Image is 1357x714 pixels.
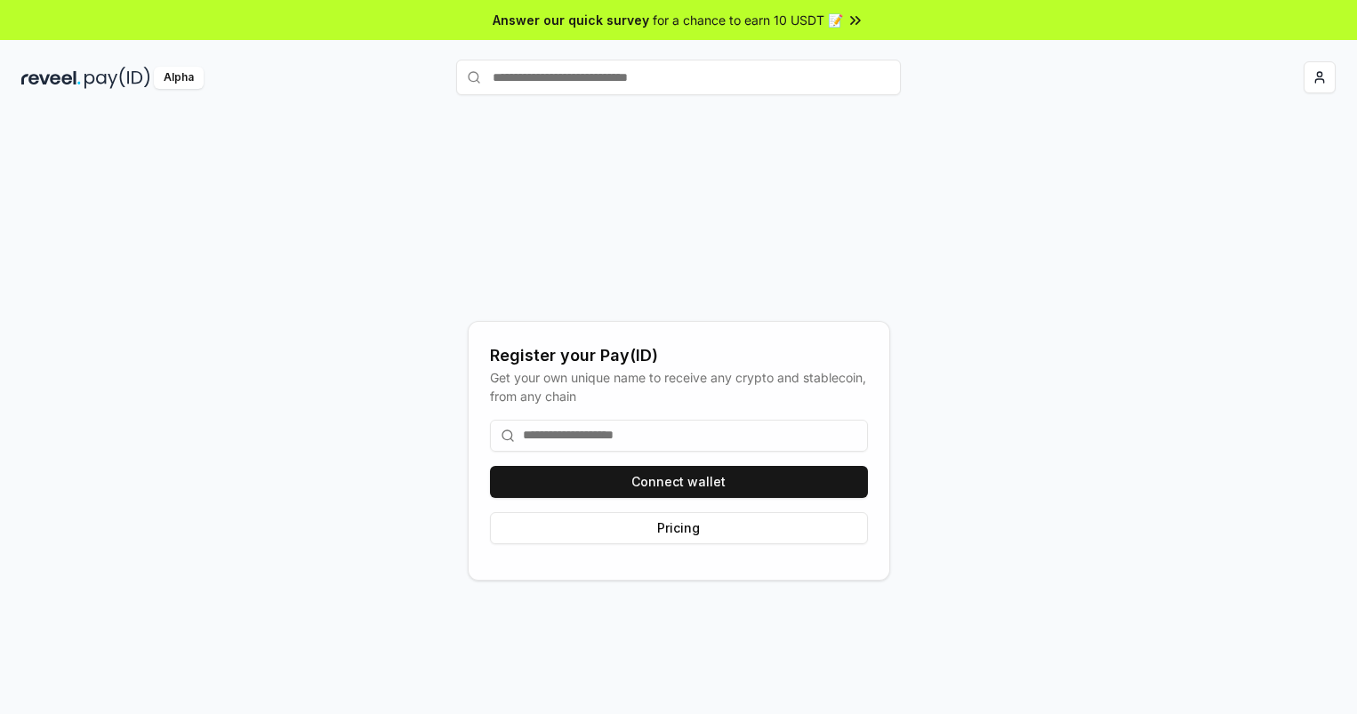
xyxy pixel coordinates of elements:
div: Register your Pay(ID) [490,343,868,368]
img: reveel_dark [21,67,81,89]
div: Alpha [154,67,204,89]
span: Answer our quick survey [493,11,649,29]
img: pay_id [84,67,150,89]
button: Pricing [490,512,868,544]
span: for a chance to earn 10 USDT 📝 [653,11,843,29]
button: Connect wallet [490,466,868,498]
div: Get your own unique name to receive any crypto and stablecoin, from any chain [490,368,868,405]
